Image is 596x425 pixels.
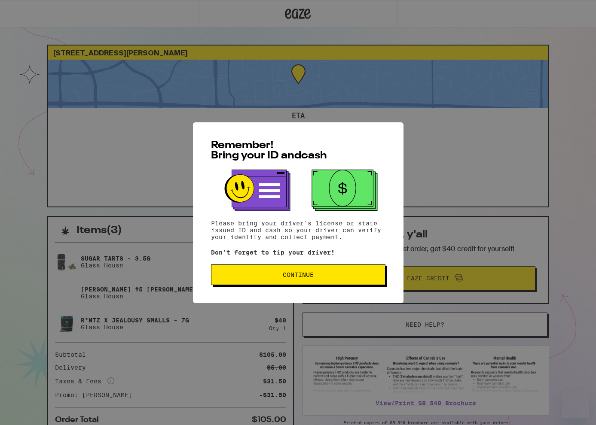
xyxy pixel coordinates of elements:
button: Continue [211,264,385,285]
p: Don't forget to tip your driver! [211,249,385,256]
span: Remember! Bring your ID and cash [211,140,327,161]
iframe: Button to launch messaging window [562,391,589,418]
p: Please bring your driver's license or state issued ID and cash so your driver can verify your ide... [211,220,385,240]
span: Continue [283,272,314,278]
